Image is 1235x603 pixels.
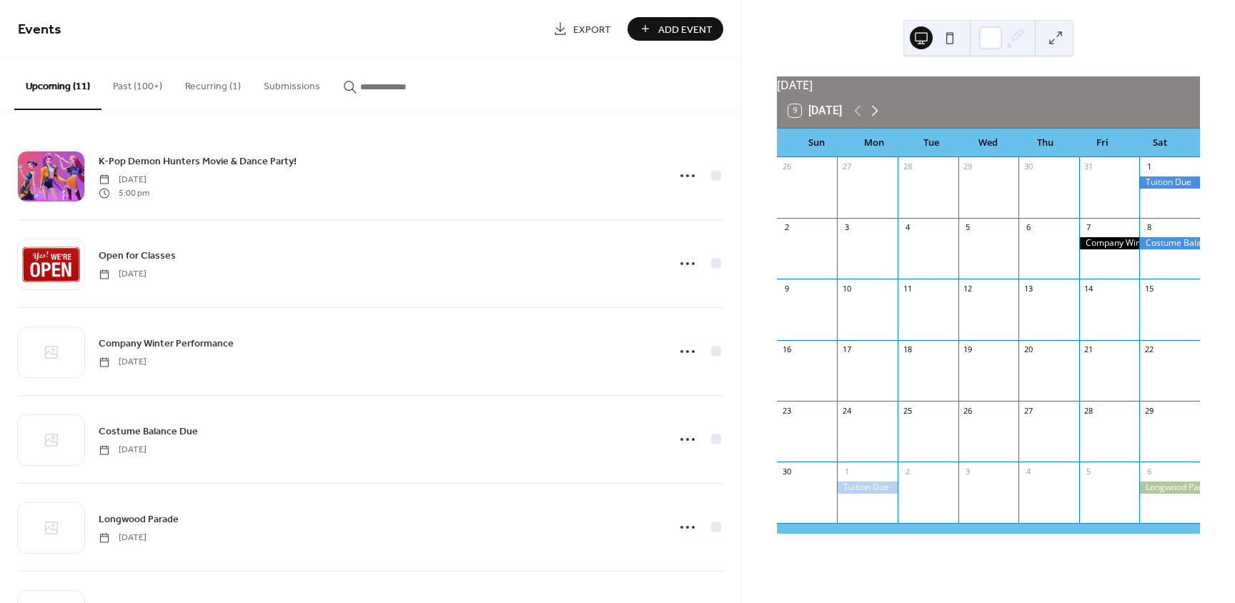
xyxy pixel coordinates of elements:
[1023,466,1033,477] div: 4
[1023,405,1033,416] div: 27
[841,222,852,233] div: 3
[1023,344,1033,355] div: 20
[99,153,297,169] a: K-Pop Demon Hunters Movie & Dance Party!
[99,511,179,527] a: Longwood Parade
[14,58,101,110] button: Upcoming (11)
[99,186,149,199] span: 5:00 pm
[1131,129,1189,157] div: Sat
[1083,161,1094,172] div: 31
[841,344,852,355] div: 17
[1144,161,1154,172] div: 1
[252,58,332,109] button: Submissions
[781,344,792,355] div: 16
[1144,344,1154,355] div: 22
[837,482,898,494] div: Tuition Due
[963,466,973,477] div: 3
[781,466,792,477] div: 30
[777,76,1200,94] div: [DATE]
[99,356,147,369] span: [DATE]
[902,405,913,416] div: 25
[781,405,792,416] div: 23
[902,161,913,172] div: 28
[99,154,297,169] span: K-Pop Demon Hunters Movie & Dance Party!
[99,532,147,544] span: [DATE]
[781,222,792,233] div: 2
[1083,283,1094,294] div: 14
[1144,283,1154,294] div: 15
[99,424,198,439] span: Costume Balance Due
[1083,222,1094,233] div: 7
[781,161,792,172] div: 26
[1144,405,1154,416] div: 29
[963,283,973,294] div: 12
[1083,344,1094,355] div: 21
[658,22,713,37] span: Add Event
[1139,237,1200,249] div: Costume Balance Due
[963,161,973,172] div: 29
[542,17,622,41] a: Export
[845,129,903,157] div: Mon
[1079,237,1140,249] div: Company Winter Performance
[1017,129,1074,157] div: Thu
[1144,466,1154,477] div: 6
[99,247,176,264] a: Open for Classes
[963,222,973,233] div: 5
[1083,466,1094,477] div: 5
[963,405,973,416] div: 26
[99,337,234,352] span: Company Winter Performance
[1083,405,1094,416] div: 28
[963,344,973,355] div: 19
[841,283,852,294] div: 10
[788,129,845,157] div: Sun
[902,344,913,355] div: 18
[841,405,852,416] div: 24
[99,335,234,352] a: Company Winter Performance
[573,22,611,37] span: Export
[99,249,176,264] span: Open for Classes
[99,174,149,186] span: [DATE]
[1139,482,1200,494] div: Longwood Parade
[902,283,913,294] div: 11
[841,466,852,477] div: 1
[783,101,847,121] button: 9[DATE]
[99,268,147,281] span: [DATE]
[1139,176,1200,189] div: Tuition Due
[841,161,852,172] div: 27
[99,512,179,527] span: Longwood Parade
[174,58,252,109] button: Recurring (1)
[902,222,913,233] div: 4
[902,466,913,477] div: 2
[18,16,61,44] span: Events
[781,283,792,294] div: 9
[99,444,147,457] span: [DATE]
[1023,161,1033,172] div: 30
[1074,129,1131,157] div: Fri
[960,129,1017,157] div: Wed
[99,423,198,439] a: Costume Balance Due
[1144,222,1154,233] div: 8
[903,129,960,157] div: Tue
[1023,283,1033,294] div: 13
[1023,222,1033,233] div: 6
[628,17,723,41] button: Add Event
[101,58,174,109] button: Past (100+)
